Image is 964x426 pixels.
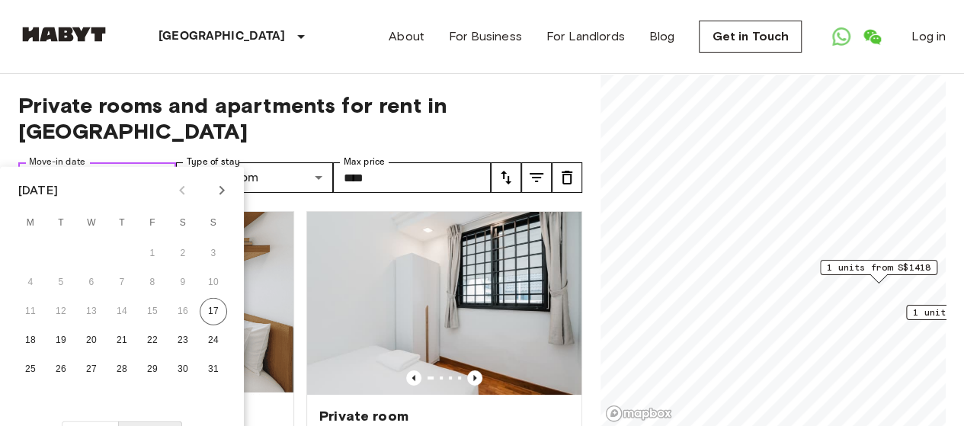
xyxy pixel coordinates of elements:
button: 28 [108,356,136,383]
span: Sunday [200,208,227,239]
span: Wednesday [78,208,105,239]
button: 26 [47,356,75,383]
button: 21 [108,327,136,354]
label: Type of stay [187,155,240,168]
a: Open WeChat [857,21,887,52]
a: For Landlords [546,27,625,46]
a: Open WhatsApp [826,21,857,52]
label: Move-in date [29,155,85,168]
span: Monday [17,208,44,239]
button: tune [491,162,521,193]
div: [DATE] [18,181,58,200]
button: 25 [17,356,44,383]
button: 30 [169,356,197,383]
button: 20 [78,327,105,354]
button: 18 [17,327,44,354]
a: About [389,27,424,46]
button: 27 [78,356,105,383]
span: Friday [139,208,166,239]
button: 23 [169,327,197,354]
button: tune [552,162,582,193]
button: 17 [200,298,227,325]
a: Get in Touch [699,21,802,53]
button: Previous image [467,370,482,386]
button: 19 [47,327,75,354]
p: [GEOGRAPHIC_DATA] [159,27,286,46]
a: Log in [911,27,946,46]
img: Habyt [18,27,110,42]
span: Private rooms and apartments for rent in [GEOGRAPHIC_DATA] [18,92,582,144]
a: Mapbox logo [605,405,672,422]
span: Private room [319,407,408,425]
button: Next month [209,178,235,203]
span: Tuesday [47,208,75,239]
span: Thursday [108,208,136,239]
a: Blog [649,27,675,46]
label: Max price [344,155,385,168]
button: 29 [139,356,166,383]
button: Previous image [406,370,421,386]
button: 22 [139,327,166,354]
a: For Business [449,27,522,46]
button: 31 [200,356,227,383]
button: 24 [200,327,227,354]
img: Marketing picture of unit SG-01-109-001-006 [307,212,581,395]
span: Saturday [169,208,197,239]
button: tune [521,162,552,193]
span: 1 units from S$1418 [827,261,930,274]
div: PrivateRoom [176,162,334,193]
div: Map marker [820,260,937,283]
